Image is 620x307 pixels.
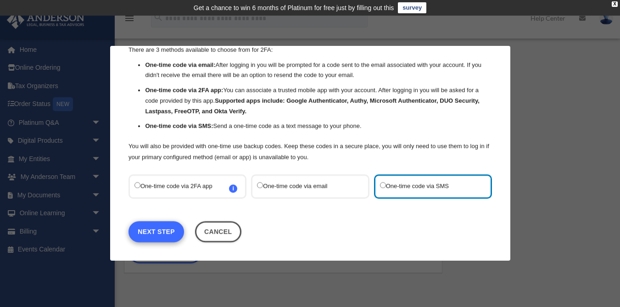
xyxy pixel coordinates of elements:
[145,97,479,115] strong: Supported apps include: Google Authenticator, Authy, Microsoft Authenticator, DUO Security, Lastp...
[145,85,492,117] li: You can associate a trusted mobile app with your account. After logging in you will be asked for ...
[195,221,241,242] button: Close this dialog window
[128,221,184,242] a: Next Step
[145,123,213,130] strong: One-time code via SMS:
[229,184,237,193] span: i
[398,2,426,13] a: survey
[612,1,618,7] div: close
[128,26,492,163] div: There are 3 methods available to choose from for 2FA:
[194,2,394,13] div: Get a chance to win 6 months of Platinum for free just by filling out this
[257,182,263,188] input: One-time code via email
[134,182,140,188] input: One-time code via 2FA appi
[145,122,492,132] li: Send a one-time code as a text message to your phone.
[380,182,385,188] input: One-time code via SMS
[145,87,223,94] strong: One-time code via 2FA app:
[134,180,231,193] label: One-time code via 2FA app
[257,180,354,193] label: One-time code via email
[128,141,492,163] p: You will also be provided with one-time use backup codes. Keep these codes in a secure place, you...
[145,60,492,81] li: After logging in you will be prompted for a code sent to the email associated with your account. ...
[145,61,215,68] strong: One-time code via email:
[380,180,476,193] label: One-time code via SMS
